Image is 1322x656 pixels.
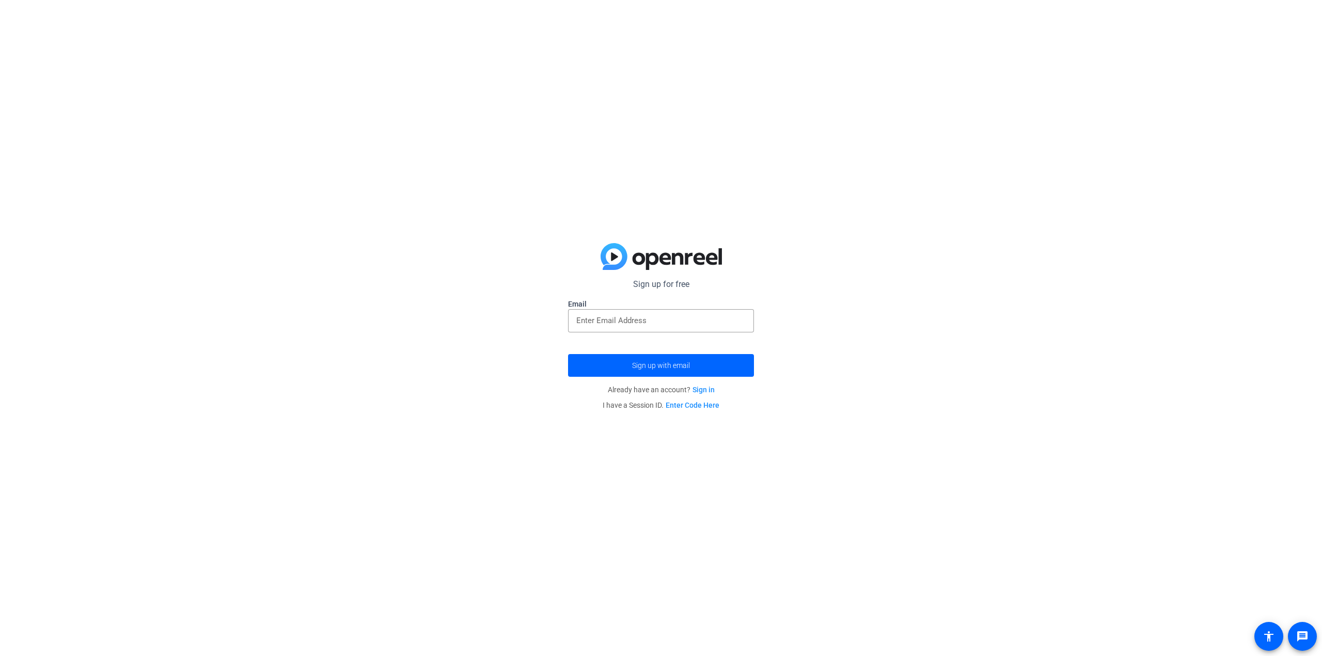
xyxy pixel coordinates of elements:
a: Enter Code Here [666,401,719,409]
button: Sign up with email [568,354,754,377]
input: Enter Email Address [576,314,746,327]
span: I have a Session ID. [603,401,719,409]
p: Sign up for free [568,278,754,291]
a: Sign in [693,386,715,394]
span: Already have an account? [608,386,715,394]
mat-icon: message [1296,630,1309,643]
label: Email [568,299,754,309]
mat-icon: accessibility [1263,630,1275,643]
img: blue-gradient.svg [601,243,722,270]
